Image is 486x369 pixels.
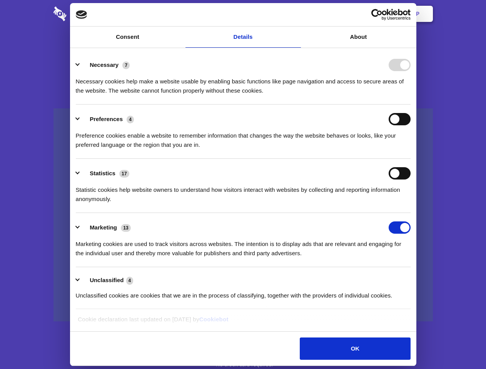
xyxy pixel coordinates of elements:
button: Preferences (4) [76,113,139,125]
button: Statistics (17) [76,167,134,180]
a: Wistia video thumbnail [53,108,433,322]
a: About [301,27,416,48]
a: Login [349,2,382,26]
label: Statistics [90,170,115,176]
span: 4 [126,277,134,284]
h4: Auto-redaction of sensitive data, encrypted data sharing and self-destructing private chats. Shar... [53,70,433,95]
label: Necessary [90,61,119,68]
div: Marketing cookies are used to track visitors across websites. The intention is to display ads tha... [76,234,411,258]
a: Consent [70,27,185,48]
span: 17 [119,170,129,178]
label: Preferences [90,116,123,122]
a: Cookiebot [199,316,229,322]
span: 13 [121,224,131,232]
a: Usercentrics Cookiebot - opens in a new window [343,9,411,20]
div: Necessary cookies help make a website usable by enabling basic functions like page navigation and... [76,71,411,95]
iframe: Drift Widget Chat Controller [448,331,477,360]
button: Marketing (13) [76,221,136,234]
label: Marketing [90,224,117,231]
a: Contact [312,2,347,26]
img: logo [76,10,87,19]
div: Unclassified cookies are cookies that we are in the process of classifying, together with the pro... [76,285,411,300]
img: logo-wordmark-white-trans-d4663122ce5f474addd5e946df7df03e33cb6a1c49d2221995e7729f52c070b2.svg [53,7,119,21]
div: Preference cookies enable a website to remember information that changes the way the website beha... [76,125,411,150]
button: OK [300,337,410,360]
button: Necessary (7) [76,59,135,71]
a: Details [185,27,301,48]
a: Pricing [226,2,259,26]
button: Unclassified (4) [76,276,138,285]
span: 4 [127,116,134,123]
div: Statistic cookies help website owners to understand how visitors interact with websites by collec... [76,180,411,204]
span: 7 [122,61,130,69]
div: Cookie declaration last updated on [DATE] by [72,315,414,330]
h1: Eliminate Slack Data Loss. [53,35,433,62]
